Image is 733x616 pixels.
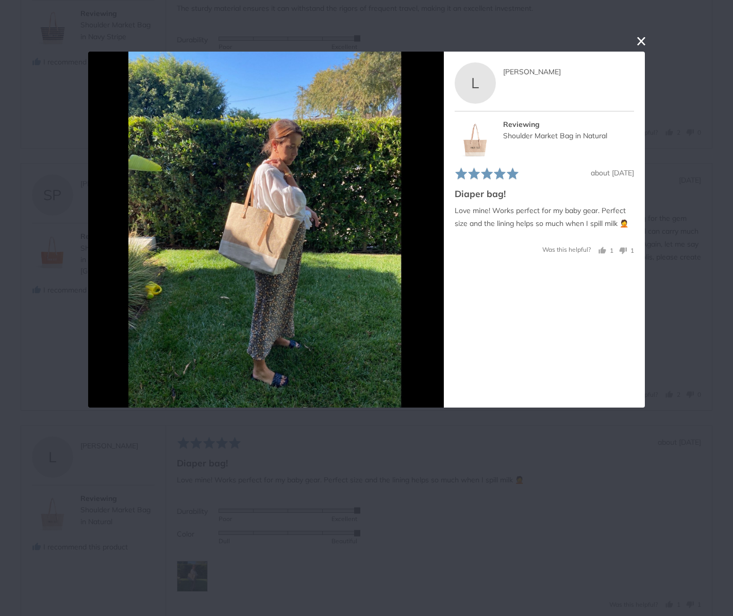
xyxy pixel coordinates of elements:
button: Yes [598,245,613,255]
div: Reviewing [503,118,634,129]
span: about [DATE] [591,168,634,177]
span: Was this helpful? [542,246,591,253]
div: L [455,62,496,104]
span: [PERSON_NAME] [503,67,561,76]
button: close this modal window [635,35,647,47]
img: Customer image [128,52,404,408]
h2: Diaper bag! [455,187,634,200]
p: Love mine! Works perfect for my baby gear. Perfect size and the lining helps so much when I spill... [455,204,634,230]
img: Shoulder Market Bag in Natural [455,118,496,159]
button: No [615,245,634,255]
a: Shoulder Market Bag in Natural [503,131,607,140]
